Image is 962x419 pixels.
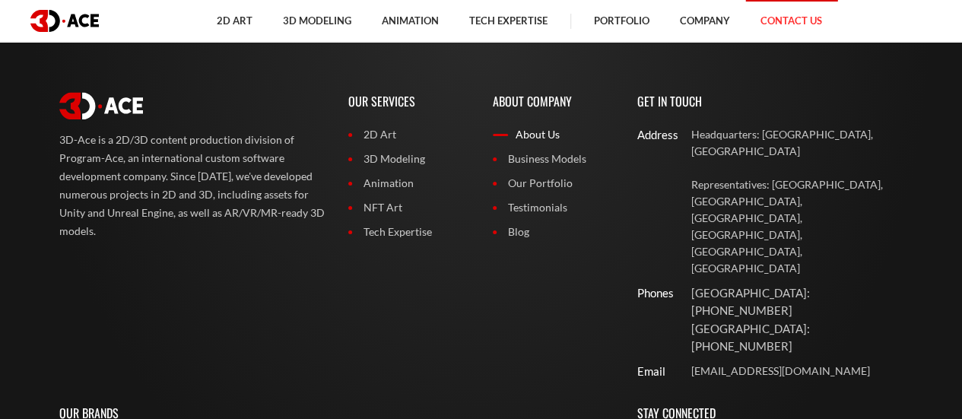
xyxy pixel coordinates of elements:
[691,362,903,379] a: [EMAIL_ADDRESS][DOMAIN_NAME]
[59,92,143,119] img: logo white
[493,151,614,167] a: Business Models
[637,126,662,144] div: Address
[637,77,903,126] p: Get In Touch
[493,199,614,216] a: Testimonials
[691,126,903,275] a: Headquarters: [GEOGRAPHIC_DATA], [GEOGRAPHIC_DATA] Representatives: [GEOGRAPHIC_DATA], [GEOGRAPHI...
[691,284,903,319] p: [GEOGRAPHIC_DATA]: [PHONE_NUMBER]
[348,199,470,216] a: NFT Art
[691,176,903,276] p: Representatives: [GEOGRAPHIC_DATA], [GEOGRAPHIC_DATA], [GEOGRAPHIC_DATA], [GEOGRAPHIC_DATA], [GEO...
[348,77,470,126] p: Our Services
[348,175,470,192] a: Animation
[348,224,470,240] a: Tech Expertise
[348,151,470,167] a: 3D Modeling
[493,77,614,126] p: About Company
[691,319,903,355] p: [GEOGRAPHIC_DATA]: [PHONE_NUMBER]
[691,126,903,160] p: Headquarters: [GEOGRAPHIC_DATA], [GEOGRAPHIC_DATA]
[493,126,614,143] a: About Us
[493,175,614,192] a: Our Portfolio
[493,224,614,240] a: Blog
[637,362,662,379] div: Email
[348,126,470,143] a: 2D Art
[59,131,325,240] p: 3D-Ace is a 2D/3D content production division of Program-Ace, an international custom software de...
[637,284,662,301] div: Phones
[30,10,99,32] img: logo dark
